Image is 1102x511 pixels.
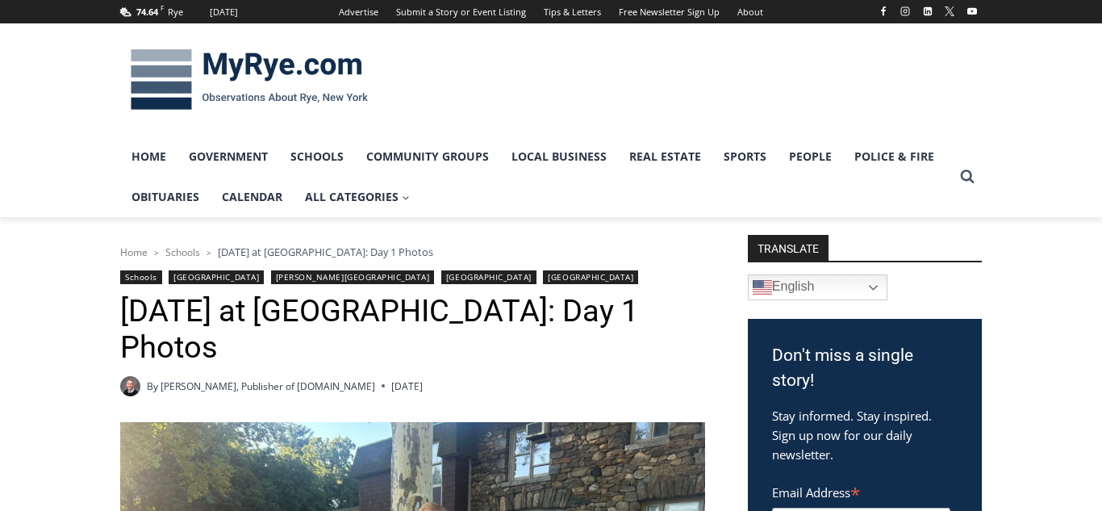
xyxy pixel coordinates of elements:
[441,270,536,284] a: [GEOGRAPHIC_DATA]
[772,343,958,394] h3: Don't miss a single story!
[748,235,829,261] strong: TRANSLATE
[618,136,712,177] a: Real Estate
[953,162,982,191] button: View Search Form
[843,136,945,177] a: Police & Fire
[778,136,843,177] a: People
[136,6,158,18] span: 74.64
[120,136,177,177] a: Home
[294,177,421,217] a: All Categories
[120,177,211,217] a: Obituaries
[962,2,982,21] a: YouTube
[211,177,294,217] a: Calendar
[147,379,158,394] span: By
[161,3,164,12] span: F
[543,270,638,284] a: [GEOGRAPHIC_DATA]
[120,293,705,366] h1: [DATE] at [GEOGRAPHIC_DATA]: Day 1 Photos
[391,379,423,394] time: [DATE]
[218,245,433,259] span: [DATE] at [GEOGRAPHIC_DATA]: Day 1 Photos
[120,245,148,259] a: Home
[772,406,958,464] p: Stay informed. Stay inspired. Sign up now for our daily newsletter.
[120,244,705,260] nav: Breadcrumbs
[940,2,959,21] a: X
[120,376,140,396] a: Author image
[177,136,279,177] a: Government
[165,245,200,259] a: Schools
[154,247,159,258] span: >
[120,38,378,122] img: MyRye.com
[500,136,618,177] a: Local Business
[279,136,355,177] a: Schools
[120,136,953,218] nav: Primary Navigation
[271,270,435,284] a: [PERSON_NAME][GEOGRAPHIC_DATA]
[748,274,887,300] a: English
[169,270,264,284] a: [GEOGRAPHIC_DATA]
[895,2,915,21] a: Instagram
[753,278,772,297] img: en
[918,2,937,21] a: Linkedin
[168,5,183,19] div: Rye
[712,136,778,177] a: Sports
[355,136,500,177] a: Community Groups
[210,5,238,19] div: [DATE]
[120,270,162,284] a: Schools
[772,476,950,505] label: Email Address
[207,247,211,258] span: >
[305,188,410,206] span: All Categories
[161,379,375,393] a: [PERSON_NAME], Publisher of [DOMAIN_NAME]
[874,2,893,21] a: Facebook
